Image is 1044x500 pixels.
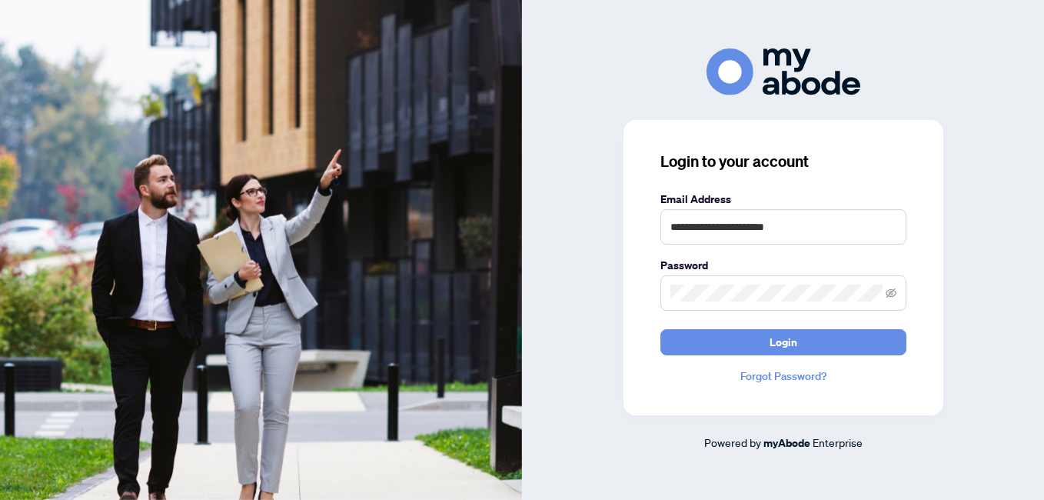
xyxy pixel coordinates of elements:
button: Login [660,329,906,355]
a: myAbode [763,435,810,452]
a: Forgot Password? [660,368,906,385]
span: eye-invisible [886,288,896,298]
span: Login [770,330,797,355]
img: ma-logo [707,48,860,95]
h3: Login to your account [660,151,906,172]
label: Email Address [660,191,906,208]
span: Enterprise [813,435,863,449]
label: Password [660,257,906,274]
span: Powered by [704,435,761,449]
